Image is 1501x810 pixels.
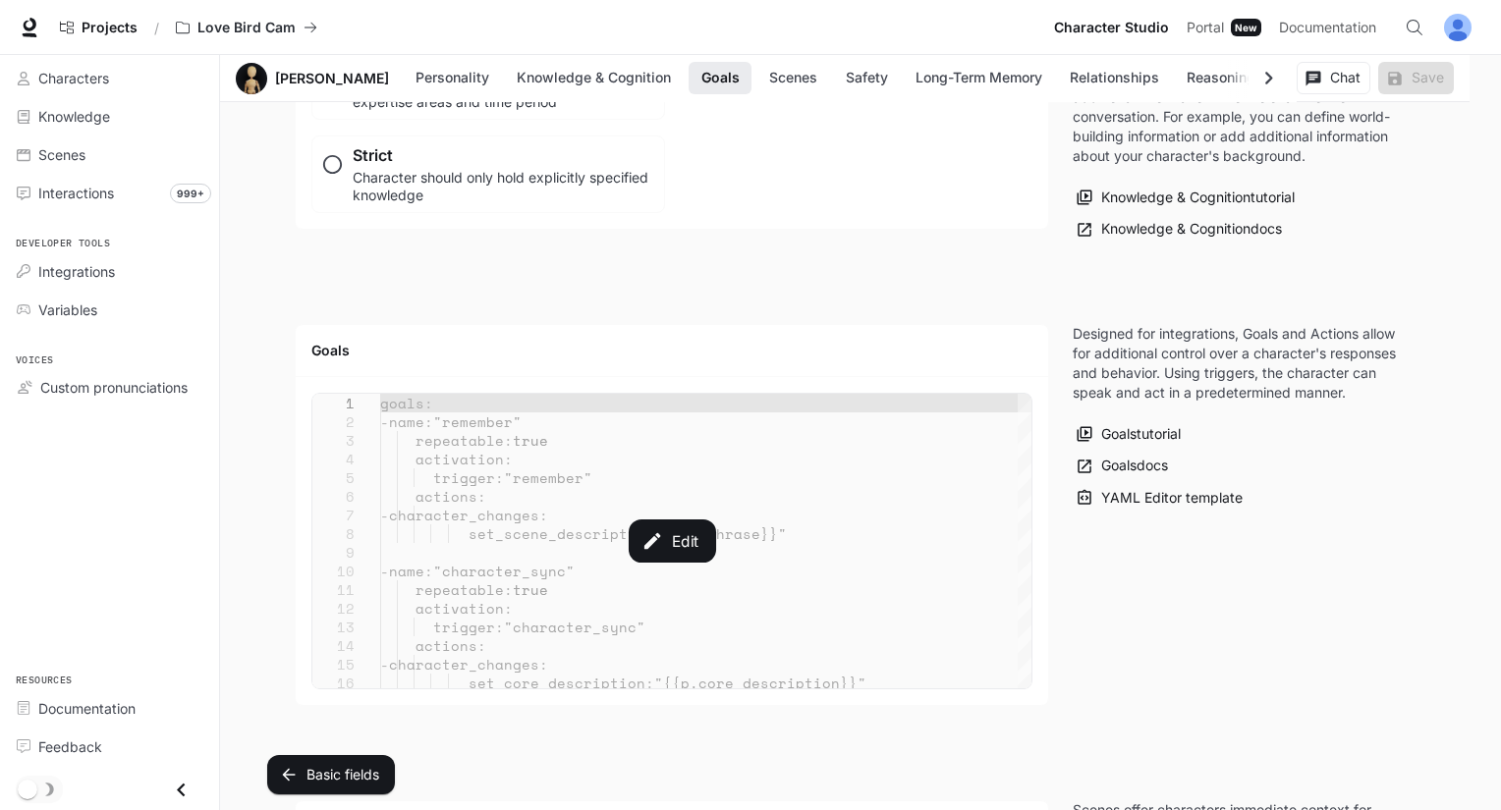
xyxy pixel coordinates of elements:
[311,341,1032,360] h4: Goals
[1073,418,1186,451] button: Goalstutorial
[1073,450,1173,482] a: Goalsdocs
[507,62,681,94] button: Knowledge & Cognition
[1444,14,1472,41] img: User avatar
[18,778,37,799] span: Dark mode toggle
[267,755,395,794] button: Basic fields
[1438,8,1477,47] button: User avatar
[275,72,389,85] a: [PERSON_NAME]
[8,61,211,95] a: Characters
[1187,16,1224,40] span: Portal
[146,18,167,38] div: /
[38,183,114,203] span: Interactions
[8,370,211,405] a: Custom pronunciations
[8,691,211,726] a: Documentation
[1046,8,1177,47] a: Character Studio
[1054,16,1169,40] span: Character Studio
[759,62,827,94] button: Scenes
[1231,19,1261,36] div: New
[38,299,97,320] span: Variables
[835,62,898,94] button: Safety
[38,736,102,757] span: Feedback
[167,8,326,47] button: All workspaces
[1073,68,1403,166] p: Knowledge enables your characters to draw upon additional information when relevant to the conver...
[236,63,267,94] button: Open character avatar dialog
[38,106,110,127] span: Knowledge
[8,293,211,327] a: Variables
[8,137,211,172] a: Scenes
[8,99,211,134] a: Knowledge
[406,62,499,94] button: Personality
[8,254,211,289] a: Integrations
[40,377,188,398] span: Custom pronunciations
[82,20,138,36] span: Projects
[1179,8,1269,47] a: PortalNew
[353,169,648,204] p: Character should only hold explicitly specified knowledge
[8,729,211,764] a: Feedback
[1073,213,1287,245] a: Knowledge & Cognitiondocs
[197,20,296,36] p: Love Bird Cam
[906,62,1052,94] button: Long-Term Memory
[628,519,715,563] button: Edit
[689,62,751,94] button: Goals
[1073,324,1403,403] p: Designed for integrations, Goals and Actions allow for additional control over a character's resp...
[353,144,648,166] h5: Strict
[1395,8,1434,47] button: Open Command Menu
[51,8,146,47] a: Go to projects
[38,68,109,88] span: Characters
[1073,182,1300,214] button: Knowledge & Cognitiontutorial
[1060,62,1169,94] button: Relationships
[8,176,211,210] a: Interactions
[159,770,203,810] button: Close drawer
[38,144,85,165] span: Scenes
[236,63,267,94] div: Avatar image
[1271,8,1391,47] a: Documentation
[1073,482,1248,514] button: YAML Editor template
[1177,62,1265,94] button: Reasoning
[38,698,136,719] span: Documentation
[1297,62,1370,94] button: Chat
[1279,16,1376,40] span: Documentation
[170,184,211,203] span: 999+
[38,261,115,282] span: Integrations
